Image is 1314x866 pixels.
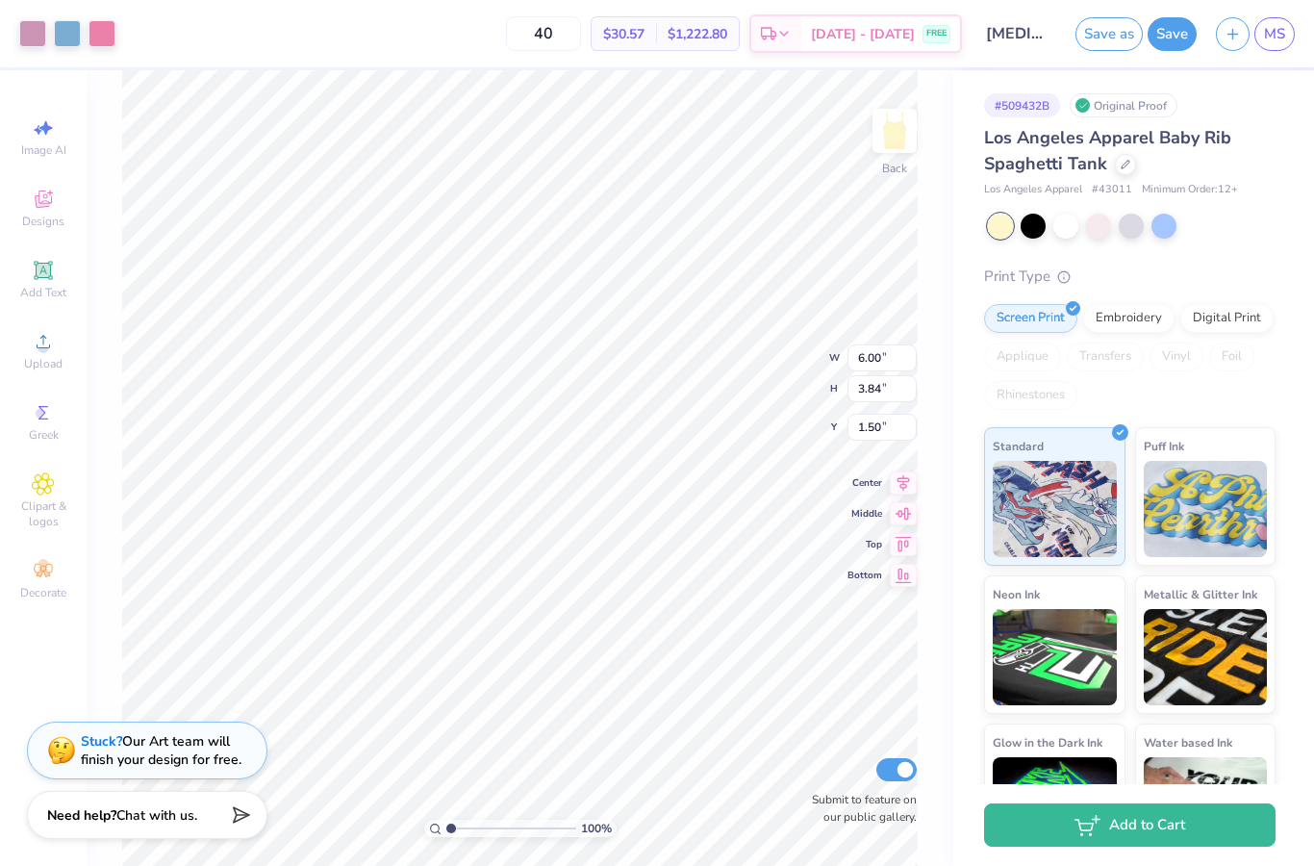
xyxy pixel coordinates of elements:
[847,476,882,490] span: Center
[21,142,66,158] span: Image AI
[993,757,1117,853] img: Glow in the Dark Ink
[984,182,1082,198] span: Los Angeles Apparel
[993,584,1040,604] span: Neon Ink
[29,427,59,443] span: Greek
[993,461,1117,557] img: Standard
[1144,609,1268,705] img: Metallic & Glitter Ink
[81,732,122,751] strong: Stuck?
[875,112,914,150] img: Back
[20,585,66,600] span: Decorate
[1150,343,1203,371] div: Vinyl
[1142,182,1238,198] span: Minimum Order: 12 +
[116,806,197,825] span: Chat with us.
[984,343,1061,371] div: Applique
[984,381,1077,410] div: Rhinestones
[10,498,77,529] span: Clipart & logos
[993,609,1117,705] img: Neon Ink
[22,214,64,229] span: Designs
[984,126,1231,175] span: Los Angeles Apparel Baby Rib Spaghetti Tank
[81,732,241,769] div: Our Art team will finish your design for free.
[603,24,644,44] span: $30.57
[984,93,1060,117] div: # 509432B
[1144,732,1232,752] span: Water based Ink
[801,791,917,826] label: Submit to feature on our public gallery.
[668,24,727,44] span: $1,222.80
[1209,343,1254,371] div: Foil
[1144,461,1268,557] img: Puff Ink
[1144,436,1184,456] span: Puff Ink
[20,285,66,300] span: Add Text
[1144,757,1268,853] img: Water based Ink
[847,569,882,582] span: Bottom
[1148,17,1197,51] button: Save
[847,507,882,521] span: Middle
[1264,23,1285,45] span: MS
[926,27,947,40] span: FREE
[1254,17,1295,51] a: MS
[581,820,612,837] span: 100 %
[984,803,1276,847] button: Add to Cart
[847,538,882,551] span: Top
[882,160,907,177] div: Back
[1180,304,1274,333] div: Digital Print
[972,14,1066,53] input: Untitled Design
[1144,584,1257,604] span: Metallic & Glitter Ink
[1092,182,1132,198] span: # 43011
[506,16,581,51] input: – –
[993,436,1044,456] span: Standard
[811,24,915,44] span: [DATE] - [DATE]
[1070,93,1177,117] div: Original Proof
[24,356,63,371] span: Upload
[1083,304,1175,333] div: Embroidery
[984,266,1276,288] div: Print Type
[1067,343,1144,371] div: Transfers
[984,304,1077,333] div: Screen Print
[1075,17,1143,51] button: Save as
[47,806,116,825] strong: Need help?
[993,732,1102,752] span: Glow in the Dark Ink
